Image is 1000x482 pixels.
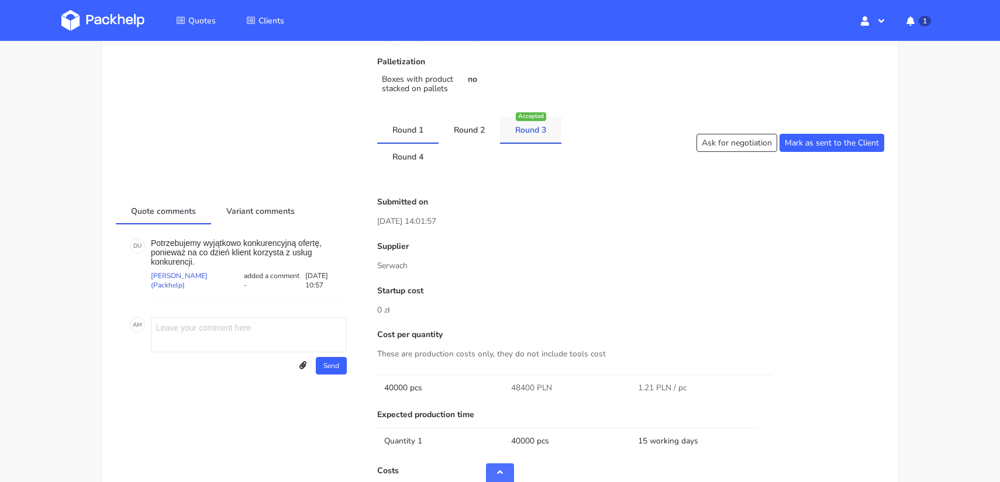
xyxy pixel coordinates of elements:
button: Ask for negotiation [696,134,777,152]
span: A [133,317,137,332]
a: Round 2 [439,117,500,143]
p: Certificates [382,34,453,43]
a: Quote comments [116,197,211,223]
a: Round 1 [377,117,439,143]
p: Supplier [377,242,884,251]
button: 1 [897,10,939,31]
div: Accepted [516,112,546,121]
p: Costs [377,466,884,476]
span: U [137,238,142,254]
p: [PERSON_NAME] (Packhelp) [151,271,242,290]
p: fsc [468,34,623,43]
td: 40000 pcs [377,374,504,401]
a: Round 3 [500,117,561,143]
a: Clients [232,10,298,31]
p: These are production costs only, they do not include tools cost [377,348,884,360]
p: [DATE] 14:01:57 [377,215,884,228]
p: Submitted on [377,197,884,207]
a: Variant comments [211,197,310,223]
a: Quotes [162,10,230,31]
p: Serwach [377,259,884,272]
span: Clients [258,15,284,26]
span: M [137,317,142,332]
p: 0 zł [377,304,884,317]
td: 40000 pcs [504,428,631,454]
p: Boxes with product stacked on pallets [382,75,453,93]
a: Round 4 [377,144,439,169]
span: 48400 PLN [511,382,552,394]
p: Cost per quantity [377,330,884,339]
button: Send [316,357,347,374]
span: D [133,238,137,254]
p: Palletization [377,57,622,67]
td: Quantity 1 [377,428,504,454]
p: no [468,75,623,84]
p: added a comment - [242,271,305,290]
span: 1.21 PLN / pc [638,382,687,394]
img: Dashboard [61,10,144,31]
p: Startup cost [377,286,884,296]
button: Mark as sent to the Client [780,134,884,152]
span: Quotes [188,15,216,26]
p: Expected production time [377,410,884,419]
p: Potrzebujemy wyjątkowo konkurencyjną ofertę, ponieważ na co dzień klient korzysta z usług konkure... [151,238,347,266]
p: [DATE] 10:57 [305,271,347,290]
span: 1 [919,16,931,26]
td: 15 working days [631,428,758,454]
